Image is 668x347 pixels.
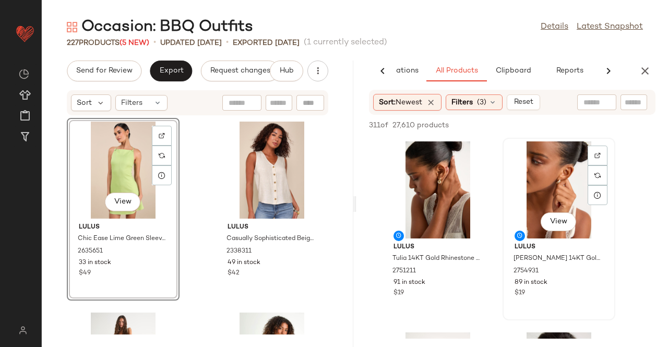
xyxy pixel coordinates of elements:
span: Lulus [393,243,482,252]
span: 49 in stock [228,258,260,268]
img: svg%3e [13,326,33,334]
button: Send for Review [67,61,141,81]
span: Export [159,67,183,75]
a: Latest Snapshot [577,21,643,33]
span: Newest [396,99,422,106]
span: 2751211 [392,267,416,276]
img: 12635881_2338311.jpg [219,122,325,219]
img: svg%3e [67,22,77,32]
span: Send for Review [76,67,133,75]
img: heart_red.DM2ytmEG.svg [15,23,35,44]
span: View [114,198,132,206]
img: 2754931_01_OM_2025-08-20.jpg [506,141,612,238]
span: 27,610 products [392,120,449,131]
a: Details [541,21,568,33]
span: Sort [77,98,92,109]
span: View [550,218,567,226]
span: Filters [451,97,473,108]
span: 89 in stock [515,278,547,288]
span: $42 [228,269,240,278]
span: Reports [555,67,583,75]
img: svg%3e [159,152,165,159]
img: svg%3e [594,172,601,178]
img: svg%3e [594,152,601,159]
p: Exported [DATE] [233,38,300,49]
span: Lulus [515,243,603,252]
span: Hub [279,67,294,75]
span: • [153,37,156,49]
span: Sort: [379,97,422,108]
span: 311 of [369,120,388,131]
button: View [105,193,140,211]
span: Lulus [228,223,316,232]
span: 227 [67,39,79,47]
span: All Products [435,67,478,75]
span: Casually Sophisticated Beige Linen Sleeveless Button-Front Top [226,234,315,244]
span: Chic Ease Lime Green Sleeveless Mini Dress [78,234,166,244]
span: Clipboard [495,67,531,75]
span: $19 [515,289,525,298]
span: 91 in stock [393,278,425,288]
span: 2635651 [78,247,103,256]
span: Filters [121,98,142,109]
span: $19 [393,289,404,298]
span: • [226,37,229,49]
span: (3) [477,97,486,108]
span: Reset [513,98,533,106]
button: Reset [507,94,540,110]
span: 2338311 [226,247,252,256]
span: (5 New) [120,39,149,47]
span: 2754931 [514,267,539,276]
span: [PERSON_NAME] 14KT Gold Rhinestone Huggie Hoop Earrings [514,254,602,264]
img: svg%3e [19,69,29,79]
button: Hub [270,61,303,81]
img: svg%3e [159,133,165,139]
span: Request changes [210,67,270,75]
div: Products [67,38,149,49]
p: updated [DATE] [160,38,222,49]
span: (1 currently selected) [304,37,387,49]
button: Export [150,61,192,81]
button: View [541,212,576,231]
div: Occasion: BBQ Outfits [67,17,253,38]
img: 2751211_03_OM_2025-08-20.jpg [385,141,491,238]
span: Tulia 14KT Gold Rhinestone Double Hoop Earrings [392,254,481,264]
button: Request changes [201,61,279,81]
img: 12538581_2635651.jpg [70,122,176,219]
